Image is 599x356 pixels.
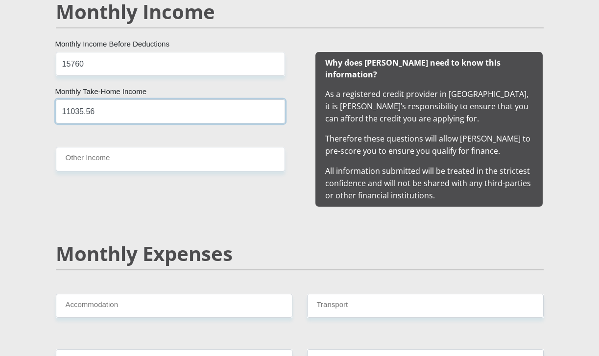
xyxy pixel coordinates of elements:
input: Monthly Income Before Deductions [56,52,285,76]
input: Expenses - Transport [307,294,544,318]
input: Monthly Take Home Income [56,99,285,123]
input: Other Income [56,147,285,171]
input: Expenses - Accommodation [56,294,292,318]
h2: Monthly Expenses [56,242,544,265]
b: Why does [PERSON_NAME] need to know this information? [325,57,501,80]
span: As a registered credit provider in [GEOGRAPHIC_DATA], it is [PERSON_NAME]’s responsibility to ens... [325,57,533,201]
